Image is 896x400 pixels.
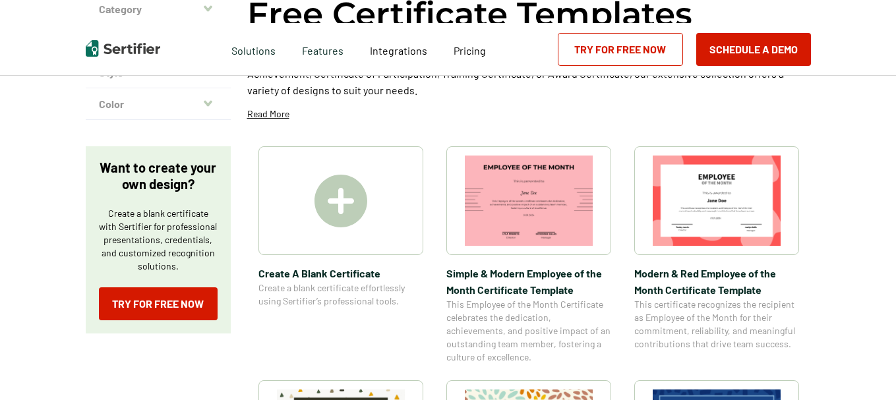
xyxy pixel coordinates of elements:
img: Sertifier | Digital Credentialing Platform [86,40,160,57]
img: Simple & Modern Employee of the Month Certificate Template [465,156,593,246]
img: Create A Blank Certificate [314,175,367,227]
a: Try for Free Now [558,33,683,66]
span: Solutions [231,41,276,57]
a: Simple & Modern Employee of the Month Certificate TemplateSimple & Modern Employee of the Month C... [446,146,611,364]
img: Modern & Red Employee of the Month Certificate Template [653,156,781,246]
span: Create a blank certificate effortlessly using Sertifier’s professional tools. [258,281,423,308]
iframe: Chat Widget [830,337,896,400]
span: This certificate recognizes the recipient as Employee of the Month for their commitment, reliabil... [634,298,799,351]
a: Modern & Red Employee of the Month Certificate TemplateModern & Red Employee of the Month Certifi... [634,146,799,364]
span: Create A Blank Certificate [258,265,423,281]
a: Pricing [454,41,486,57]
span: Features [302,41,343,57]
p: Want to create your own design? [99,159,218,192]
p: Read More [247,107,289,121]
a: Try for Free Now [99,287,218,320]
span: This Employee of the Month Certificate celebrates the dedication, achievements, and positive impa... [446,298,611,364]
span: Modern & Red Employee of the Month Certificate Template [634,265,799,298]
span: Integrations [370,44,427,57]
p: Create a blank certificate with Sertifier for professional presentations, credentials, and custom... [99,207,218,273]
button: Color [86,88,231,120]
a: Integrations [370,41,427,57]
span: Pricing [454,44,486,57]
span: Simple & Modern Employee of the Month Certificate Template [446,265,611,298]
